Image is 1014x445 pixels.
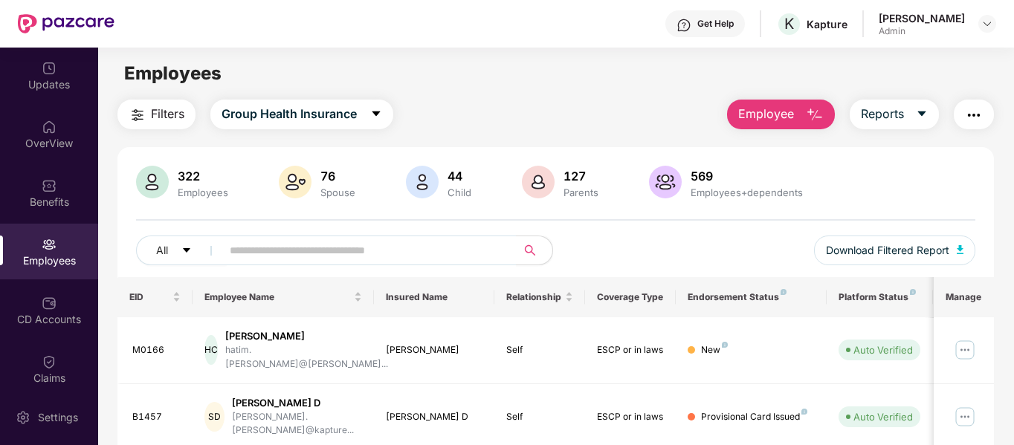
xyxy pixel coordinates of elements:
img: svg+xml;base64,PHN2ZyBpZD0iSG9tZSIgeG1sbnM9Imh0dHA6Ly93d3cudzMub3JnLzIwMDAvc3ZnIiB3aWR0aD0iMjAiIG... [42,120,56,134]
span: Employee Name [204,291,351,303]
div: New [701,343,728,357]
img: svg+xml;base64,PHN2ZyB4bWxucz0iaHR0cDovL3d3dy53My5vcmcvMjAwMC9zdmciIHdpZHRoPSI4IiBoZWlnaHQ9IjgiIH... [910,289,916,295]
span: Group Health Insurance [222,105,357,123]
span: Employee [738,105,794,123]
button: Reportscaret-down [850,100,939,129]
div: Auto Verified [853,342,913,357]
span: caret-down [370,108,382,121]
span: EID [129,291,170,303]
div: [PERSON_NAME] D [386,410,483,424]
div: Admin [879,25,965,37]
div: Kapture [807,17,847,31]
img: svg+xml;base64,PHN2ZyB4bWxucz0iaHR0cDovL3d3dy53My5vcmcvMjAwMC9zdmciIHhtbG5zOnhsaW5rPSJodHRwOi8vd3... [136,166,169,198]
div: Employees [175,186,231,198]
div: ESCP or in laws [597,343,664,357]
div: 569 [688,169,806,183]
img: svg+xml;base64,PHN2ZyBpZD0iQ0RfQWNjb3VudHMiIGRhdGEtbmFtZT0iQ0QgQWNjb3VudHMiIHhtbG5zPSJodHRwOi8vd3... [42,296,56,311]
img: svg+xml;base64,PHN2ZyBpZD0iQmVuZWZpdHMiIHhtbG5zPSJodHRwOi8vd3d3LnczLm9yZy8yMDAwL3N2ZyIgd2lkdGg9Ij... [42,178,56,193]
span: Reports [861,105,904,123]
th: Relationship [494,277,585,317]
img: New Pazcare Logo [18,14,114,33]
span: caret-down [181,245,192,257]
img: svg+xml;base64,PHN2ZyB4bWxucz0iaHR0cDovL3d3dy53My5vcmcvMjAwMC9zdmciIHhtbG5zOnhsaW5rPSJodHRwOi8vd3... [406,166,439,198]
img: svg+xml;base64,PHN2ZyB4bWxucz0iaHR0cDovL3d3dy53My5vcmcvMjAwMC9zdmciIHdpZHRoPSIyNCIgaGVpZ2h0PSIyNC... [129,106,146,124]
span: Relationship [506,291,562,303]
div: Platform Status [839,291,920,303]
span: All [156,242,168,259]
div: [PERSON_NAME] [386,343,483,357]
th: EID [117,277,193,317]
div: Employees+dependents [688,186,806,198]
img: svg+xml;base64,PHN2ZyBpZD0iU2V0dGluZy0yMHgyMCIgeG1sbnM9Imh0dHA6Ly93d3cudzMub3JnLzIwMDAvc3ZnIiB3aW... [16,410,30,425]
div: 44 [445,169,474,183]
img: svg+xml;base64,PHN2ZyBpZD0iRW1wbG95ZWVzIiB4bWxucz0iaHR0cDovL3d3dy53My5vcmcvMjAwMC9zdmciIHdpZHRoPS... [42,237,56,252]
th: Insured Name [374,277,495,317]
div: Get Help [697,18,734,30]
div: [PERSON_NAME].[PERSON_NAME]@kapture... [232,410,362,438]
th: Employee Name [193,277,374,317]
img: manageButton [953,338,977,362]
span: search [516,244,545,256]
div: 127 [561,169,601,183]
div: [PERSON_NAME] [879,11,965,25]
div: B1457 [132,410,181,424]
img: svg+xml;base64,PHN2ZyBpZD0iSGVscC0zMngzMiIgeG1sbnM9Imh0dHA6Ly93d3cudzMub3JnLzIwMDAvc3ZnIiB3aWR0aD... [676,18,691,33]
button: Allcaret-down [136,236,227,265]
div: [PERSON_NAME] D [232,396,362,410]
img: svg+xml;base64,PHN2ZyBpZD0iVXBkYXRlZCIgeG1sbnM9Imh0dHA6Ly93d3cudzMub3JnLzIwMDAvc3ZnIiB3aWR0aD0iMj... [42,61,56,76]
div: M0166 [132,343,181,357]
span: K [784,15,794,33]
th: Coverage Type [585,277,676,317]
div: Auto Verified [853,409,913,424]
img: svg+xml;base64,PHN2ZyB4bWxucz0iaHR0cDovL3d3dy53My5vcmcvMjAwMC9zdmciIHdpZHRoPSI4IiBoZWlnaHQ9IjgiIH... [801,409,807,415]
img: svg+xml;base64,PHN2ZyB4bWxucz0iaHR0cDovL3d3dy53My5vcmcvMjAwMC9zdmciIHhtbG5zOnhsaW5rPSJodHRwOi8vd3... [522,166,555,198]
img: svg+xml;base64,PHN2ZyBpZD0iQ2xhaW0iIHhtbG5zPSJodHRwOi8vd3d3LnczLm9yZy8yMDAwL3N2ZyIgd2lkdGg9IjIwIi... [42,354,56,369]
button: search [516,236,553,265]
span: Employees [124,62,222,84]
div: hatim.[PERSON_NAME]@[PERSON_NAME]... [225,343,388,371]
button: Download Filtered Report [814,236,976,265]
img: svg+xml;base64,PHN2ZyB4bWxucz0iaHR0cDovL3d3dy53My5vcmcvMjAwMC9zdmciIHdpZHRoPSI4IiBoZWlnaHQ9IjgiIH... [722,342,728,348]
span: caret-down [916,108,928,121]
div: Settings [33,410,83,425]
div: Child [445,186,474,198]
div: Spouse [317,186,358,198]
div: Parents [561,186,601,198]
img: svg+xml;base64,PHN2ZyB4bWxucz0iaHR0cDovL3d3dy53My5vcmcvMjAwMC9zdmciIHhtbG5zOnhsaW5rPSJodHRwOi8vd3... [279,166,311,198]
img: svg+xml;base64,PHN2ZyBpZD0iRHJvcGRvd24tMzJ4MzIiIHhtbG5zPSJodHRwOi8vd3d3LnczLm9yZy8yMDAwL3N2ZyIgd2... [981,18,993,30]
button: Filters [117,100,196,129]
div: Provisional Card Issued [701,410,807,424]
button: Group Health Insurancecaret-down [210,100,393,129]
img: manageButton [953,405,977,429]
button: Employee [727,100,835,129]
img: svg+xml;base64,PHN2ZyB4bWxucz0iaHR0cDovL3d3dy53My5vcmcvMjAwMC9zdmciIHhtbG5zOnhsaW5rPSJodHRwOi8vd3... [957,245,964,254]
img: svg+xml;base64,PHN2ZyB4bWxucz0iaHR0cDovL3d3dy53My5vcmcvMjAwMC9zdmciIHhtbG5zOnhsaW5rPSJodHRwOi8vd3... [649,166,682,198]
img: svg+xml;base64,PHN2ZyB4bWxucz0iaHR0cDovL3d3dy53My5vcmcvMjAwMC9zdmciIHdpZHRoPSI4IiBoZWlnaHQ9IjgiIH... [781,289,787,295]
div: [PERSON_NAME] [225,329,388,343]
div: Self [506,410,573,424]
img: svg+xml;base64,PHN2ZyB4bWxucz0iaHR0cDovL3d3dy53My5vcmcvMjAwMC9zdmciIHhtbG5zOnhsaW5rPSJodHRwOi8vd3... [806,106,824,124]
span: Download Filtered Report [826,242,949,259]
span: Filters [151,105,184,123]
div: ESCP or in laws [597,410,664,424]
img: svg+xml;base64,PHN2ZyB4bWxucz0iaHR0cDovL3d3dy53My5vcmcvMjAwMC9zdmciIHdpZHRoPSIyNCIgaGVpZ2h0PSIyNC... [965,106,983,124]
div: Self [506,343,573,357]
th: Manage [934,277,994,317]
div: SD [204,402,224,432]
div: Endorsement Status [688,291,815,303]
div: HC [204,335,218,365]
div: 76 [317,169,358,183]
div: 322 [175,169,231,183]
